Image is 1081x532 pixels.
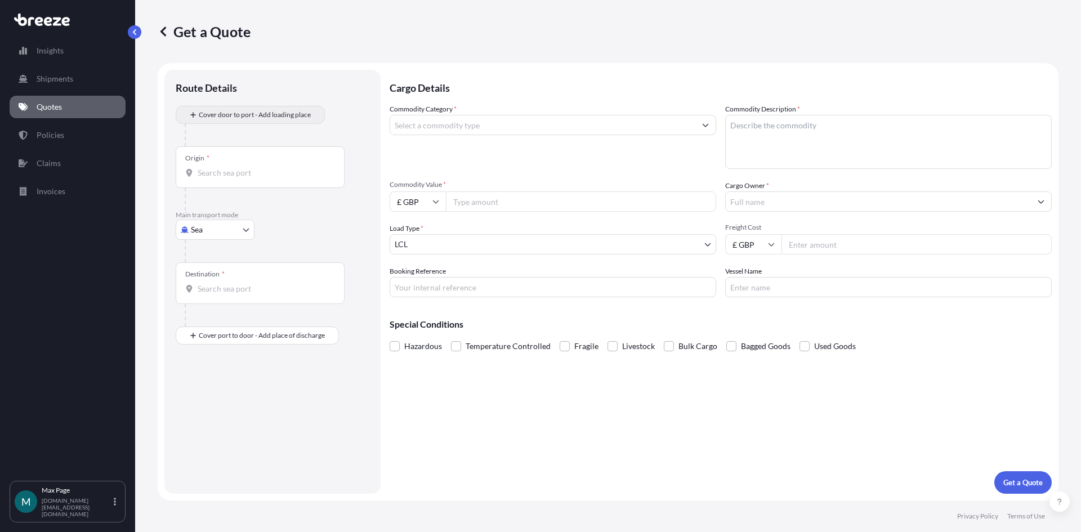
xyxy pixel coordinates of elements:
p: Claims [37,158,61,169]
span: Used Goods [814,338,856,355]
span: M [21,496,31,507]
p: Policies [37,129,64,141]
button: LCL [390,234,716,254]
input: Select a commodity type [390,115,695,135]
span: Cover port to door - Add place of discharge [199,330,325,341]
label: Commodity Description [725,104,800,115]
input: Enter amount [781,234,1052,254]
span: Load Type [390,223,423,234]
button: Show suggestions [695,115,716,135]
button: Select transport [176,220,254,240]
p: Invoices [37,186,65,197]
span: Freight Cost [725,223,1052,232]
p: Main transport mode [176,211,369,220]
label: Commodity Category [390,104,457,115]
a: Quotes [10,96,126,118]
button: Cover door to port - Add loading place [176,106,325,124]
span: Hazardous [404,338,442,355]
a: Privacy Policy [957,512,998,521]
p: Route Details [176,81,237,95]
button: Cover port to door - Add place of discharge [176,327,339,345]
a: Shipments [10,68,126,90]
input: Destination [198,283,330,294]
p: Insights [37,45,64,56]
span: LCL [395,239,408,250]
p: Max Page [42,486,111,495]
span: Sea [191,224,203,235]
a: Terms of Use [1007,512,1045,521]
p: Quotes [37,101,62,113]
p: [DOMAIN_NAME][EMAIL_ADDRESS][DOMAIN_NAME] [42,497,111,517]
span: Bulk Cargo [678,338,717,355]
input: Origin [198,167,330,178]
button: Get a Quote [994,471,1052,494]
input: Type amount [446,191,716,212]
span: Bagged Goods [741,338,790,355]
a: Claims [10,152,126,175]
div: Origin [185,154,209,163]
a: Invoices [10,180,126,203]
p: Shipments [37,73,73,84]
a: Policies [10,124,126,146]
button: Show suggestions [1031,191,1051,212]
span: Livestock [622,338,655,355]
span: Fragile [574,338,598,355]
p: Special Conditions [390,320,1052,329]
label: Booking Reference [390,266,446,277]
input: Your internal reference [390,277,716,297]
span: Temperature Controlled [466,338,551,355]
p: Get a Quote [1003,477,1043,488]
label: Cargo Owner [725,180,769,191]
p: Get a Quote [158,23,251,41]
p: Cargo Details [390,70,1052,104]
input: Full name [726,191,1031,212]
span: Cover door to port - Add loading place [199,109,311,120]
input: Enter name [725,277,1052,297]
div: Destination [185,270,225,279]
span: Commodity Value [390,180,716,189]
label: Vessel Name [725,266,762,277]
a: Insights [10,39,126,62]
